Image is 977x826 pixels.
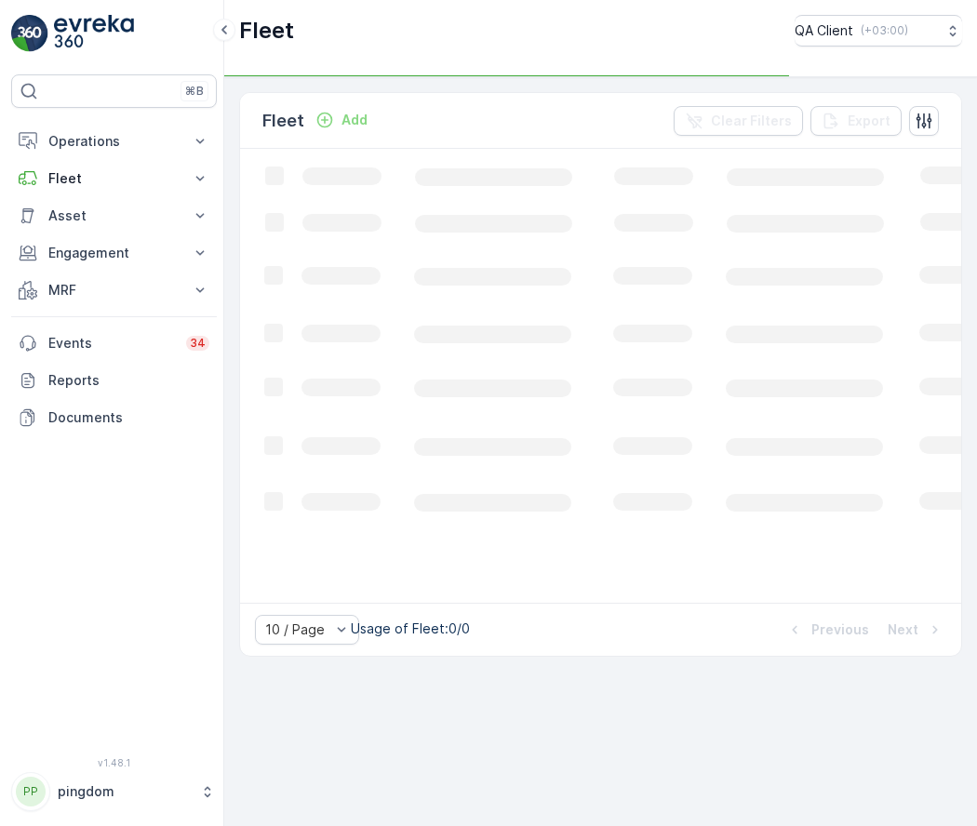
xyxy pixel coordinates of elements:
[48,244,180,262] p: Engagement
[711,112,792,130] p: Clear Filters
[861,23,908,38] p: ( +03:00 )
[11,325,217,362] a: Events34
[239,16,294,46] p: Fleet
[351,619,470,638] p: Usage of Fleet : 0/0
[886,619,946,641] button: Next
[58,782,191,801] p: pingdom
[48,169,180,188] p: Fleet
[262,108,304,134] p: Fleet
[185,84,204,99] p: ⌘B
[16,777,46,806] div: PP
[888,620,918,639] p: Next
[783,619,871,641] button: Previous
[11,272,217,309] button: MRF
[48,408,209,427] p: Documents
[48,132,180,151] p: Operations
[11,772,217,811] button: PPpingdom
[11,123,217,160] button: Operations
[341,111,368,129] p: Add
[11,234,217,272] button: Engagement
[848,112,890,130] p: Export
[48,281,180,300] p: MRF
[11,160,217,197] button: Fleet
[795,21,853,40] p: QA Client
[11,197,217,234] button: Asset
[674,106,803,136] button: Clear Filters
[48,334,175,353] p: Events
[811,620,869,639] p: Previous
[308,109,375,131] button: Add
[190,336,206,351] p: 34
[11,362,217,399] a: Reports
[54,15,134,52] img: logo_light-DOdMpM7g.png
[795,15,962,47] button: QA Client(+03:00)
[48,371,209,390] p: Reports
[11,399,217,436] a: Documents
[810,106,902,136] button: Export
[11,15,48,52] img: logo
[48,206,180,225] p: Asset
[11,757,217,768] span: v 1.48.1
